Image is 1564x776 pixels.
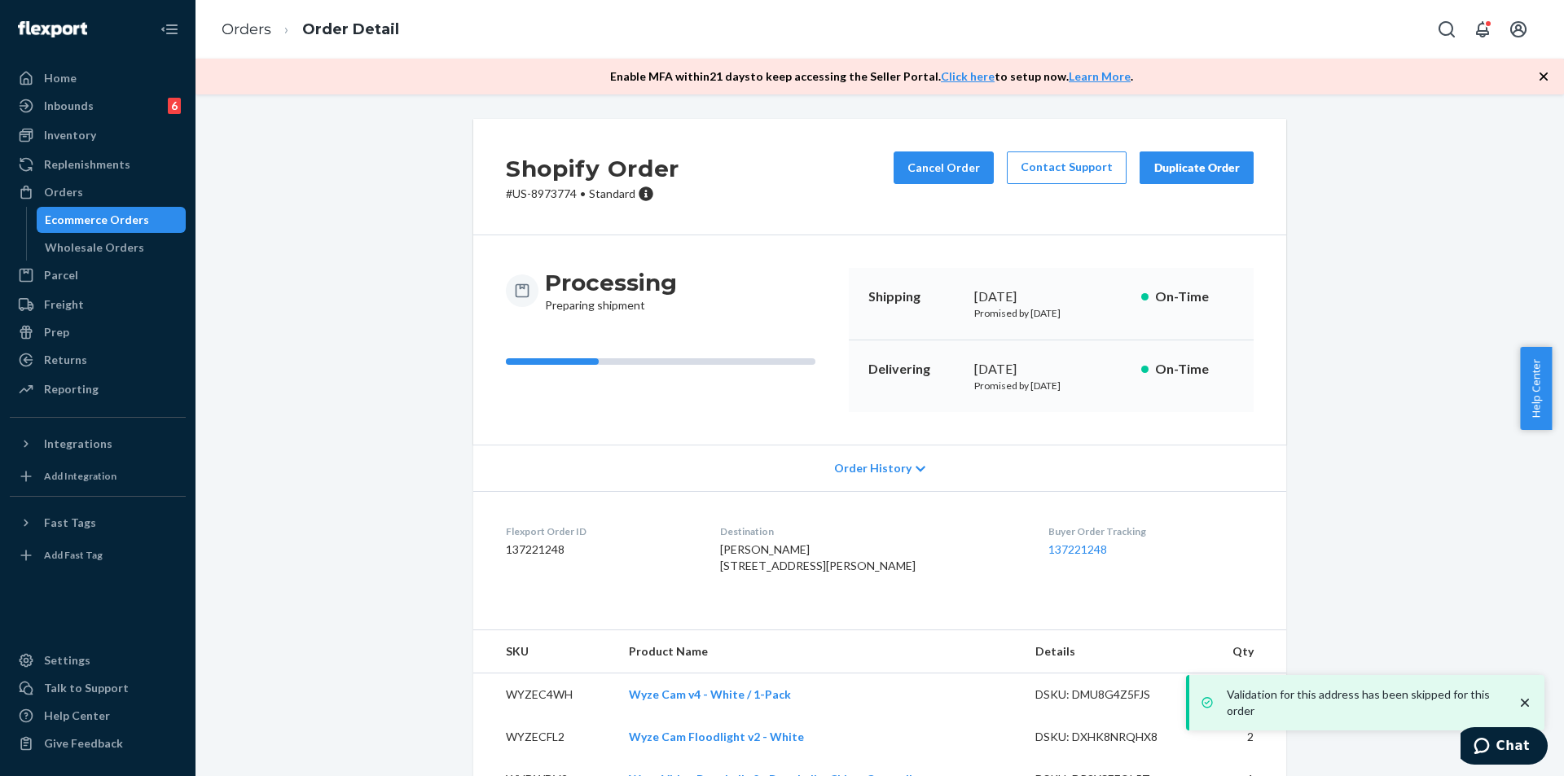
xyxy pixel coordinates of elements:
button: Cancel Order [894,151,994,184]
div: 6 [168,98,181,114]
div: Ecommerce Orders [45,212,149,228]
svg: close toast [1517,695,1533,711]
div: Settings [44,652,90,669]
a: 137221248 [1048,542,1107,556]
a: Contact Support [1007,151,1127,184]
a: Freight [10,292,186,318]
img: Flexport logo [18,21,87,37]
a: Inbounds6 [10,93,186,119]
div: Add Integration [44,469,116,483]
p: Delivering [868,360,961,379]
div: Inventory [44,127,96,143]
a: Parcel [10,262,186,288]
a: Replenishments [10,151,186,178]
button: Close Navigation [153,13,186,46]
a: Wyze Cam Floodlight v2 - White [629,730,804,743]
p: Promised by [DATE] [974,379,1128,392]
p: # US-8973774 [506,186,679,202]
button: Open Search Box [1430,13,1463,46]
a: Reporting [10,376,186,402]
td: 2 [1202,716,1286,758]
div: Orders [44,184,83,200]
dd: 137221248 [506,541,694,558]
p: Shipping [868,287,961,306]
a: Prep [10,319,186,345]
h3: Processing [545,268,677,297]
button: Duplicate Order [1140,151,1254,184]
th: Product Name [616,630,1023,673]
div: Duplicate Order [1153,160,1240,176]
div: Integrations [44,436,112,452]
a: Wyze Cam v4 - White / 1-Pack [629,687,791,701]
a: Click here [941,69,995,83]
th: Qty [1202,630,1286,673]
div: DSKU: DXHK8NRQHX8 [1035,729,1188,745]
td: WYZEC4WH [473,673,616,717]
h2: Shopify Order [506,151,679,186]
ol: breadcrumbs [209,6,412,54]
dt: Buyer Order Tracking [1048,524,1254,538]
iframe: Opens a widget where you can chat to one of our agents [1461,727,1548,768]
a: Home [10,65,186,91]
td: 1 [1202,673,1286,717]
p: Validation for this address has been skipped for this order [1227,686,1500,719]
div: Prep [44,324,69,340]
span: • [580,186,586,200]
div: [DATE] [974,287,1128,306]
div: Inbounds [44,98,94,114]
p: Enable MFA within 21 days to keep accessing the Seller Portal. to setup now. . [610,68,1133,85]
div: Wholesale Orders [45,239,144,256]
p: Promised by [DATE] [974,306,1128,320]
div: Reporting [44,381,99,397]
button: Talk to Support [10,675,186,701]
div: Talk to Support [44,680,129,696]
span: [PERSON_NAME] [STREET_ADDRESS][PERSON_NAME] [720,542,916,572]
a: Add Integration [10,463,186,489]
span: Standard [589,186,635,200]
td: WYZECFL2 [473,716,616,758]
a: Learn More [1069,69,1131,83]
button: Help Center [1520,347,1552,430]
div: DSKU: DMU8G4Z5FJS [1035,686,1188,703]
div: Add Fast Tag [44,548,103,562]
div: Help Center [44,708,110,724]
div: Home [44,70,77,86]
p: On-Time [1155,360,1234,379]
a: Ecommerce Orders [37,207,187,233]
a: Orders [10,179,186,205]
th: Details [1022,630,1202,673]
a: Inventory [10,122,186,148]
th: SKU [473,630,616,673]
a: Orders [222,20,271,38]
a: Returns [10,347,186,373]
div: Returns [44,352,87,368]
span: Order History [834,460,912,476]
dt: Destination [720,524,1023,538]
p: On-Time [1155,287,1234,306]
a: Wholesale Orders [37,235,187,261]
div: Give Feedback [44,735,123,752]
button: Integrations [10,431,186,457]
button: Fast Tags [10,510,186,536]
div: Fast Tags [44,515,96,531]
div: [DATE] [974,360,1128,379]
a: Settings [10,647,186,673]
dt: Flexport Order ID [506,524,694,538]
a: Help Center [10,703,186,729]
a: Order Detail [302,20,399,38]
div: Replenishments [44,156,130,173]
button: Open account menu [1502,13,1535,46]
div: Freight [44,296,84,313]
button: Give Feedback [10,730,186,756]
button: Open notifications [1466,13,1499,46]
a: Add Fast Tag [10,542,186,568]
div: Parcel [44,267,78,283]
div: Preparing shipment [545,268,677,313]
